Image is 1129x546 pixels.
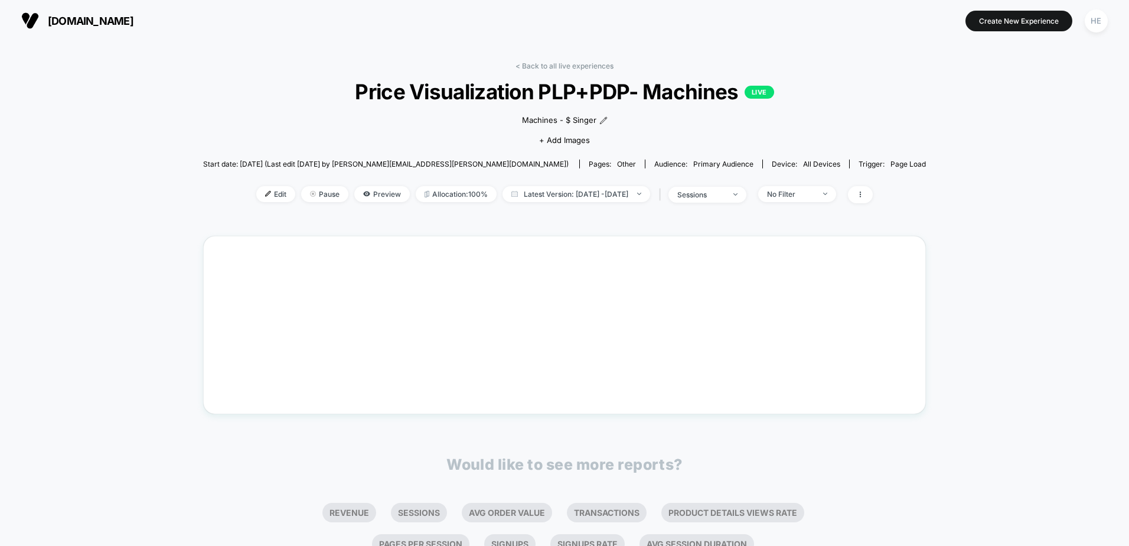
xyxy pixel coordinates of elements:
[539,135,590,145] span: + Add Images
[265,191,271,197] img: edit
[745,86,774,99] p: LIVE
[256,186,295,202] span: Edit
[823,193,827,195] img: end
[354,186,410,202] span: Preview
[425,191,429,197] img: rebalance
[567,503,647,522] li: Transactions
[617,160,636,168] span: other
[391,503,447,522] li: Sessions
[654,160,753,168] div: Audience:
[803,160,840,168] span: all devices
[446,456,683,473] p: Would like to see more reports?
[462,503,552,522] li: Avg Order Value
[502,186,650,202] span: Latest Version: [DATE] - [DATE]
[693,160,753,168] span: Primary Audience
[637,193,641,195] img: end
[1085,9,1108,32] div: HE
[733,193,738,196] img: end
[203,160,569,168] span: Start date: [DATE] (Last edit [DATE] by [PERSON_NAME][EMAIL_ADDRESS][PERSON_NAME][DOMAIN_NAME])
[48,15,133,27] span: [DOMAIN_NAME]
[21,12,39,30] img: Visually logo
[656,186,668,203] span: |
[522,115,596,126] span: Machines - $ Singer
[301,186,348,202] span: Pause
[965,11,1072,31] button: Create New Experience
[589,160,636,168] div: Pages:
[322,503,376,522] li: Revenue
[890,160,926,168] span: Page Load
[661,503,804,522] li: Product Details Views Rate
[677,190,725,199] div: sessions
[416,186,497,202] span: Allocation: 100%
[511,191,518,197] img: calendar
[18,11,137,30] button: [DOMAIN_NAME]
[767,190,814,199] div: No Filter
[310,191,316,197] img: end
[1081,9,1111,33] button: HE
[859,160,926,168] div: Trigger:
[762,160,849,168] span: Device:
[239,79,889,104] span: Price Visualization PLP+PDP- Machines
[515,61,614,70] a: < Back to all live experiences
